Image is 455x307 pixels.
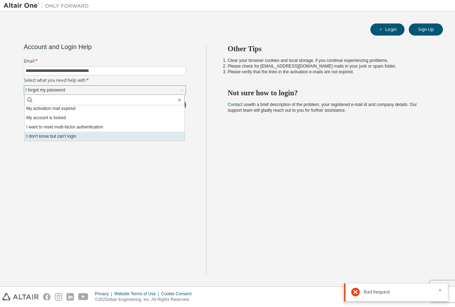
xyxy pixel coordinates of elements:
[25,104,184,113] li: My activation mail expired
[228,88,430,97] h2: Not sure how to login?
[228,44,430,53] h2: Other Tips
[370,23,405,36] button: Login
[228,69,430,75] li: Please verify that the links in the activation e-mails are not expired.
[66,293,74,301] img: linkedin.svg
[95,297,196,303] p: © 2025 Altair Engineering, Inc. All Rights Reserved.
[25,86,66,94] div: I forgot my password
[161,291,196,297] div: Cookie Consent
[95,291,114,297] div: Privacy
[409,23,443,36] button: Sign Up
[55,293,62,301] img: instagram.svg
[24,86,186,94] div: I forgot my password
[24,44,154,50] div: Account and Login Help
[2,293,39,301] img: altair_logo.svg
[364,289,390,295] span: Bad Request
[114,291,161,297] div: Website Terms of Use
[228,63,430,69] li: Please check for [EMAIL_ADDRESS][DOMAIN_NAME] mails in your junk or spam folder.
[24,78,186,83] label: Select what you need help with
[4,2,92,9] img: Altair One
[78,293,89,301] img: youtube.svg
[24,58,186,64] label: Email
[228,58,430,63] li: Clear your browser cookies and local storage, if you continue experiencing problems.
[228,102,417,113] span: with a brief description of the problem, your registered e-mail id and company details. Our suppo...
[228,102,248,107] a: Contact us
[43,293,50,301] img: facebook.svg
